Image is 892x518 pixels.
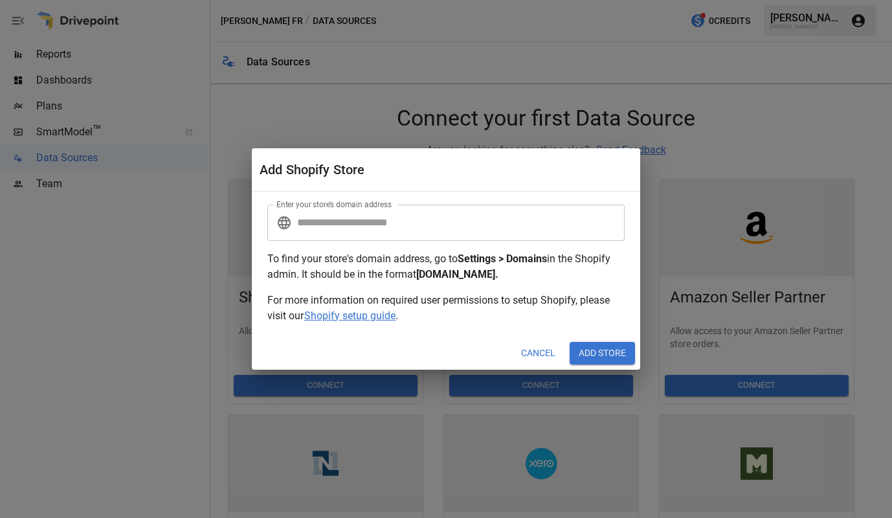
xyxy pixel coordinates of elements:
button: Add Store [570,342,635,365]
b: [DOMAIN_NAME]. [416,268,498,280]
label: Enter your store’s domain address [276,199,392,210]
p: To find your store's domain address, go to in the Shopify admin. It should be in the format [267,251,625,282]
div: Add Shopify Store [260,162,446,177]
button: Cancel [512,342,564,365]
b: Settings > Domains [458,253,547,265]
span: Shopify setup guide [304,310,396,322]
p: For more information on required user permissions to setup Shopify, please visit our . [267,293,625,324]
